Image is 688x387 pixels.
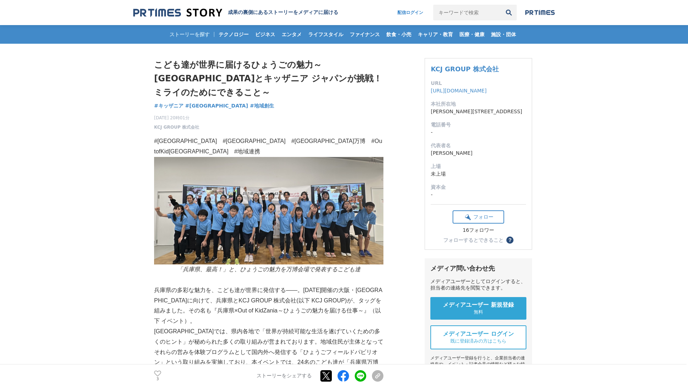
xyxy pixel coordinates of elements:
span: メディアユーザー 新規登録 [443,301,514,309]
p: 3 [154,377,161,381]
h1: こども達が世界に届けるひょうごの魅力～[GEOGRAPHIC_DATA]とキッザニア ジャパンが挑戦！ミライのためにできること～ [154,58,383,99]
dd: 未上場 [431,170,526,178]
div: メディア問い合わせ先 [430,264,526,273]
span: テクノロジー [216,31,252,38]
a: #[GEOGRAPHIC_DATA] [185,102,248,110]
span: 飲食・小売 [383,31,414,38]
img: thumbnail_b3d89e40-8eca-11f0-b6fc-c9efb46ea977.JPG [154,157,383,264]
div: 16フォロワー [453,227,504,234]
a: [URL][DOMAIN_NAME] [431,88,487,94]
img: 成果の裏側にあるストーリーをメディアに届ける [133,8,222,18]
a: 配信ログイン [390,5,430,20]
div: メディアユーザー登録を行うと、企業担当者の連絡先や、イベント・記者会見の情報など様々な特記情報を閲覧できます。 ※内容はストーリー・プレスリリースにより異なります。 [430,355,526,386]
a: 成果の裏側にあるストーリーをメディアに届ける 成果の裏側にあるストーリーをメディアに届ける [133,8,338,18]
dd: [PERSON_NAME] [431,149,526,157]
dd: - [431,129,526,136]
span: ビジネス [252,31,278,38]
dt: 本社所在地 [431,100,526,108]
em: 「兵庫県、最高！」と、ひょうごの魅力を万博会場で発表するこども達 [177,266,360,272]
span: #[GEOGRAPHIC_DATA] [185,102,248,109]
a: メディアユーザー ログイン 既に登録済みの方はこちら [430,325,526,349]
span: ファイナンス [347,31,383,38]
a: KCJ GROUP 株式会社 [431,65,498,73]
span: エンタメ [279,31,305,38]
a: ビジネス [252,25,278,44]
dt: 代表者名 [431,142,526,149]
button: ？ [506,236,513,244]
span: 既に登録済みの方はこちら [450,338,506,344]
dd: - [431,191,526,199]
a: テクノロジー [216,25,252,44]
a: 飲食・小売 [383,25,414,44]
dd: [PERSON_NAME][STREET_ADDRESS] [431,108,526,115]
p: #[GEOGRAPHIC_DATA] #[GEOGRAPHIC_DATA] #[GEOGRAPHIC_DATA]万博 #OutofKid[GEOGRAPHIC_DATA] #地域連携 [154,136,383,157]
dt: 電話番号 [431,121,526,129]
a: ライフスタイル [305,25,346,44]
a: エンタメ [279,25,305,44]
div: メディアユーザーとしてログインすると、担当者の連絡先を閲覧できます。 [430,278,526,291]
img: prtimes [525,10,555,15]
span: 医療・健康 [457,31,487,38]
button: 検索 [501,5,517,20]
span: 施設・団体 [488,31,519,38]
a: 医療・健康 [457,25,487,44]
span: キャリア・教育 [415,31,456,38]
button: フォロー [453,210,504,224]
h2: 成果の裏側にあるストーリーをメディアに届ける [228,9,338,16]
a: 施設・団体 [488,25,519,44]
input: キーワードで検索 [433,5,501,20]
span: 無料 [474,309,483,315]
a: KCJ GROUP 株式会社 [154,124,199,130]
dt: 上場 [431,163,526,170]
dt: URL [431,80,526,87]
dt: 資本金 [431,183,526,191]
span: #キッザニア [154,102,183,109]
a: ファイナンス [347,25,383,44]
span: メディアユーザー ログイン [443,330,514,338]
a: キャリア・教育 [415,25,456,44]
span: ？ [507,238,512,243]
a: #地域創生 [250,102,274,110]
span: [DATE] 20時01分 [154,115,199,121]
p: 兵庫県の多彩な魅力を、こども達が世界に発信する——。[DATE]開催の大阪・[GEOGRAPHIC_DATA]に向けて、兵庫県とKCJ GROUP 株式会社(以下 KCJ GROUP)が、タッグ... [154,285,383,326]
p: ストーリーをシェアする [257,373,312,379]
span: #地域創生 [250,102,274,109]
a: #キッザニア [154,102,183,110]
div: フォローするとできること [443,238,503,243]
span: ライフスタイル [305,31,346,38]
a: メディアユーザー 新規登録 無料 [430,297,526,320]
